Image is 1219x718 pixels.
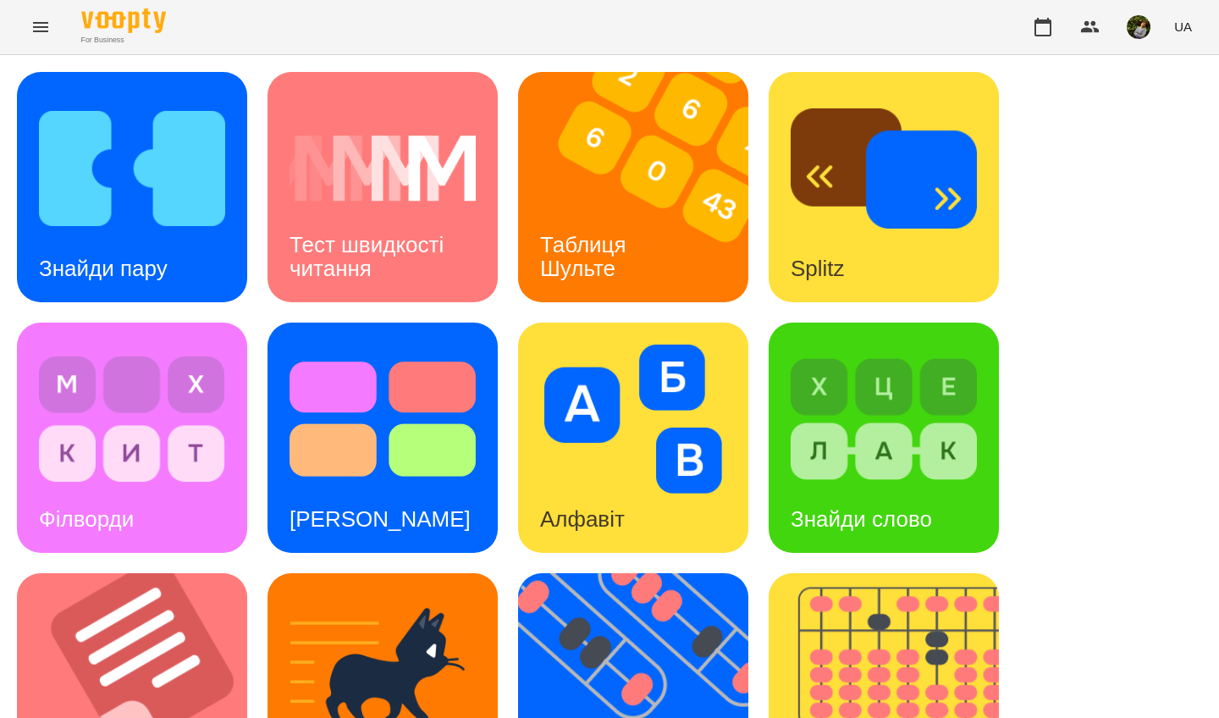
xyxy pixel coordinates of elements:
[1127,15,1150,39] img: b75e9dd987c236d6cf194ef640b45b7d.jpg
[518,323,748,553] a: АлфавітАлфавіт
[1174,18,1192,36] span: UA
[39,94,225,243] img: Знайди пару
[268,72,498,302] a: Тест швидкості читанняТест швидкості читання
[290,232,450,280] h3: Тест швидкості читання
[791,94,977,243] img: Splitz
[290,94,476,243] img: Тест швидкості читання
[769,72,999,302] a: SplitzSplitz
[39,345,225,494] img: Філворди
[17,72,247,302] a: Знайди паруЗнайди пару
[791,506,932,532] h3: Знайди слово
[268,323,498,553] a: Тест Струпа[PERSON_NAME]
[81,35,166,46] span: For Business
[1167,11,1199,42] button: UA
[17,323,247,553] a: ФілвордиФілворди
[791,345,977,494] img: Знайди слово
[290,506,471,532] h3: [PERSON_NAME]
[81,8,166,33] img: Voopty Logo
[791,256,845,281] h3: Splitz
[540,345,726,494] img: Алфавіт
[39,506,134,532] h3: Філворди
[540,506,625,532] h3: Алфавіт
[290,345,476,494] img: Тест Струпа
[518,72,748,302] a: Таблиця ШультеТаблиця Шульте
[769,323,999,553] a: Знайди словоЗнайди слово
[540,232,632,280] h3: Таблиця Шульте
[518,72,769,302] img: Таблиця Шульте
[20,7,61,47] button: Menu
[39,256,168,281] h3: Знайди пару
